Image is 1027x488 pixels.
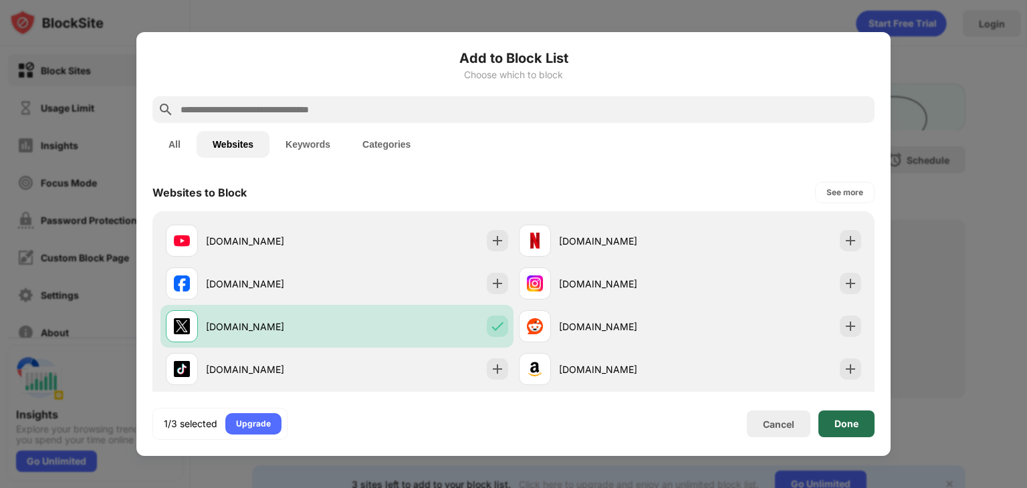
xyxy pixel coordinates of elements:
div: Choose which to block [152,70,875,80]
div: [DOMAIN_NAME] [559,320,690,334]
h6: Add to Block List [152,48,875,68]
img: favicons [527,275,543,291]
div: 1/3 selected [164,417,217,431]
button: Categories [346,131,427,158]
div: [DOMAIN_NAME] [559,234,690,248]
div: [DOMAIN_NAME] [206,234,337,248]
img: favicons [174,318,190,334]
div: Websites to Block [152,186,247,199]
div: [DOMAIN_NAME] [559,277,690,291]
img: favicons [174,233,190,249]
div: [DOMAIN_NAME] [206,362,337,376]
img: favicons [527,233,543,249]
img: favicons [174,275,190,291]
button: Keywords [269,131,346,158]
img: favicons [527,318,543,334]
div: [DOMAIN_NAME] [206,277,337,291]
div: Cancel [763,418,794,430]
div: Upgrade [236,417,271,431]
button: Websites [197,131,269,158]
div: [DOMAIN_NAME] [206,320,337,334]
div: Done [834,418,859,429]
img: favicons [527,361,543,377]
img: search.svg [158,102,174,118]
div: [DOMAIN_NAME] [559,362,690,376]
img: favicons [174,361,190,377]
button: All [152,131,197,158]
div: See more [826,186,863,199]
